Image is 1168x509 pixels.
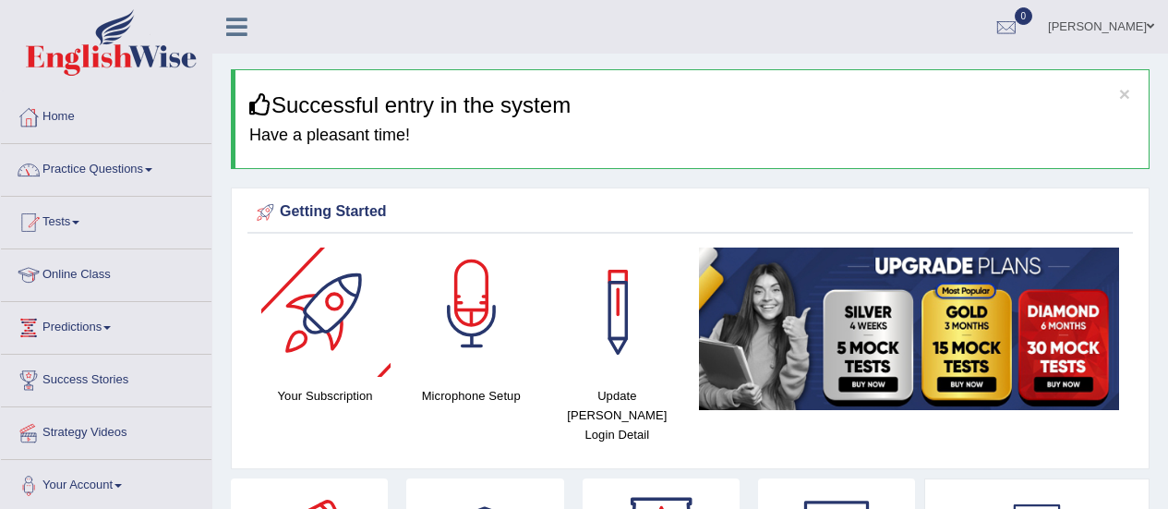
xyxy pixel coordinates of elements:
h3: Successful entry in the system [249,93,1135,117]
button: × [1119,84,1130,103]
h4: Microphone Setup [407,386,535,406]
a: Home [1,91,211,138]
a: Online Class [1,249,211,296]
a: Tests [1,197,211,243]
span: 0 [1015,7,1033,25]
img: small5.jpg [699,248,1119,410]
a: Strategy Videos [1,407,211,454]
h4: Your Subscription [261,386,389,406]
a: Practice Questions [1,144,211,190]
div: Getting Started [252,199,1128,226]
a: Predictions [1,302,211,348]
h4: Update [PERSON_NAME] Login Detail [553,386,680,444]
a: Your Account [1,460,211,506]
a: Success Stories [1,355,211,401]
h4: Have a pleasant time! [249,127,1135,145]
